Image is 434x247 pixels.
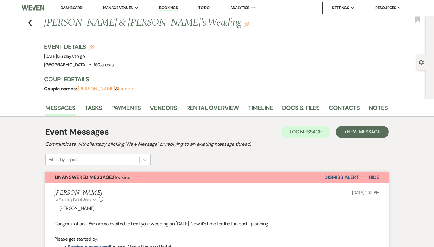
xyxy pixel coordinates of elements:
button: [PERSON_NAME] [78,86,115,91]
div: Filter by topics... [49,156,81,163]
a: Dashboard [61,5,82,10]
h2: Communicate with clients by clicking "New Message" or replying to an existing message thread. [45,141,389,148]
span: Resources [375,5,396,11]
strong: Unanswered Message: [55,174,113,180]
a: Messages [45,103,76,116]
h3: Event Details [44,42,114,51]
a: Bookings [159,5,178,11]
h5: [PERSON_NAME] [54,189,103,197]
span: to: Planning Portal Users [54,197,91,202]
a: Notes [369,103,388,116]
a: Contacts [329,103,360,116]
span: Hi [PERSON_NAME], [54,205,95,211]
span: Analytics [230,5,250,11]
button: Edit [244,21,249,27]
a: Timeline [248,103,273,116]
h3: Couple Details [44,75,382,83]
a: Payments [111,103,141,116]
button: Log Message [281,126,330,138]
span: Log Message [290,129,322,135]
h1: [PERSON_NAME] & [PERSON_NAME]'s Wedding [44,16,314,30]
span: [DATE] [44,53,85,59]
a: Docs & Files [282,103,319,116]
a: Tasks [85,103,102,116]
span: Manage Venues [103,5,133,11]
button: Dismiss Alert [324,172,359,183]
button: Fiance [118,86,133,91]
a: Rental Overview [186,103,239,116]
span: Please get started by: [54,236,98,242]
span: 150 guests [94,62,114,68]
a: To Do [198,5,209,10]
span: New Message [347,129,380,135]
span: Settings [332,5,349,11]
span: Booking [55,174,131,180]
span: 36 days to go [58,53,85,59]
span: [GEOGRAPHIC_DATA] [44,62,86,68]
span: & [78,86,133,92]
button: Hide [359,172,389,183]
button: Open lead details [419,59,424,65]
button: Unanswered Message:Booking [45,172,324,183]
h1: Event Messages [45,126,109,138]
span: Hide [369,174,379,180]
button: to: Planning Portal Users [54,197,97,202]
span: Couple names: [44,86,78,92]
span: Congratulations! We are so excited to host your wedding on [DATE]. Now it’s time for the fun part... [54,220,269,227]
span: | [57,53,85,59]
span: [DATE] 1:52 PM [352,190,380,195]
img: Weven Logo [22,2,44,14]
a: Vendors [150,103,177,116]
button: +New Message [336,126,389,138]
